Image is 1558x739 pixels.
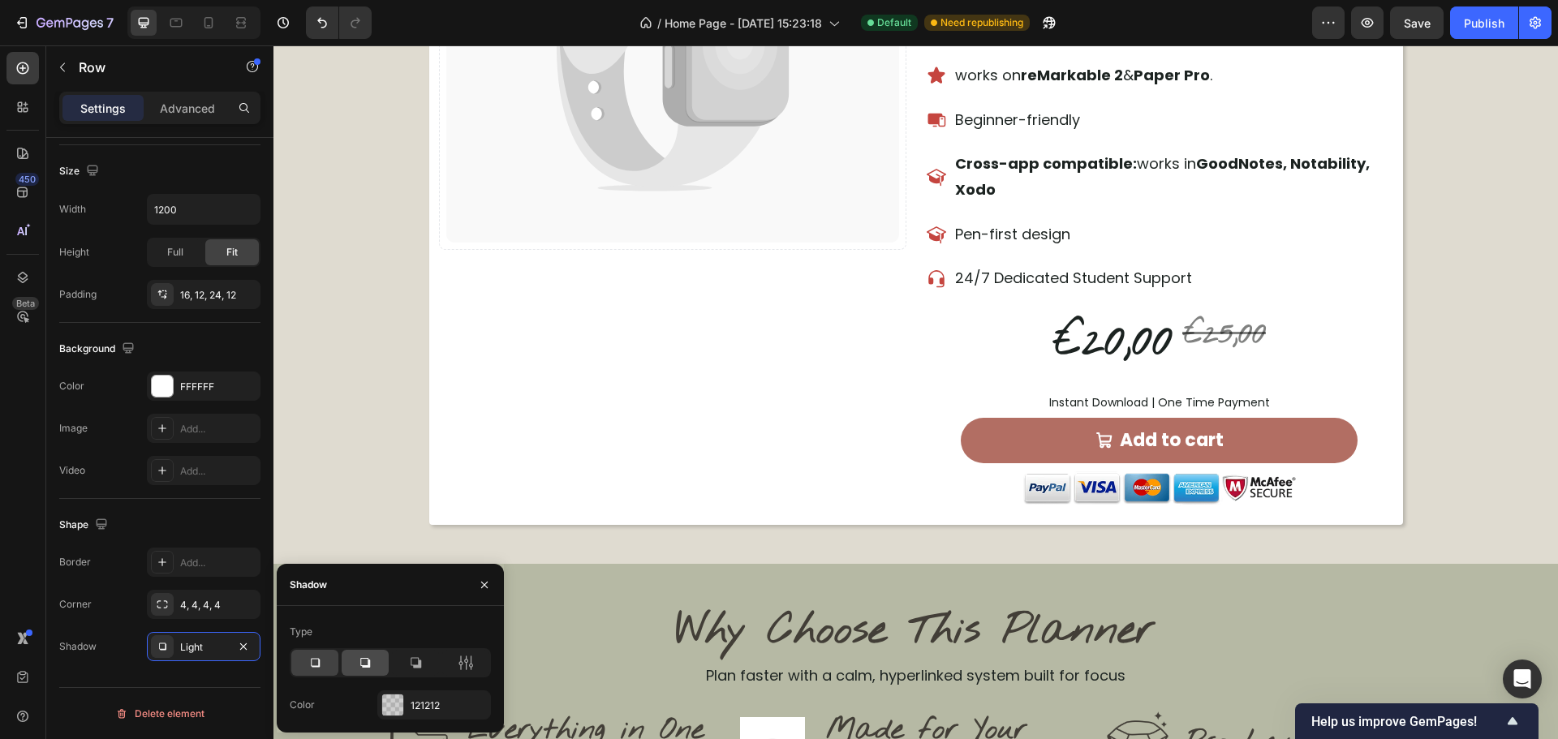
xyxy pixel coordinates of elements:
span: / [657,15,661,32]
div: Shape [59,514,111,536]
p: Plan faster with a calm, hyperlinked system built for focus [117,617,1168,643]
div: Border [59,555,91,569]
img: Alt Image [746,424,1026,460]
span: Default [877,15,911,30]
div: Beta [12,297,39,310]
button: 7 [6,6,121,39]
p: Settings [80,100,126,117]
div: Publish [1464,15,1504,32]
div: Padding [59,287,97,302]
div: Shadow [290,578,327,592]
button: Save [1390,6,1444,39]
div: Color [59,379,84,393]
div: Color [290,698,315,712]
p: 24/7 Dedicated Student Support [682,220,1117,246]
img: no-image-2048-5e88c1b20e087fb7bbe9a3771824e743c244f437e4f8ba93bbf7b11b53f7824c_large.gif [467,672,532,737]
div: Width [59,202,86,217]
button: Add to cart [687,372,1085,418]
p: 7 [106,13,114,32]
div: Add... [180,556,256,570]
h2: Pro-Level Design [910,677,1137,718]
span: Save [1404,16,1431,30]
div: Shadow [59,639,97,654]
div: €25,00 [907,269,994,310]
p: Instant Download | One Time Payment [654,347,1118,367]
div: 121212 [411,698,487,713]
div: Light [180,640,227,655]
div: Delete element [115,704,204,724]
div: Add... [180,464,256,479]
span: Full [167,245,183,260]
div: 4, 4, 4, 4 [180,598,256,612]
span: Home Page - [DATE] 15:23:18 [665,15,822,32]
div: Image [59,421,88,436]
div: Add... [180,422,256,436]
div: FFFFFF [180,380,256,394]
input: Auto [148,195,260,224]
div: €20,00 [777,269,901,327]
div: Add to cart [846,379,950,411]
div: Type [290,625,312,639]
div: Corner [59,597,92,612]
iframe: Design area [273,45,1558,739]
span: Help us improve GemPages! [1311,714,1503,729]
span: Fit [226,245,238,260]
p: Beginner-friendly [682,62,1117,88]
span: Need republishing [940,15,1023,30]
button: Delete element [59,701,260,727]
strong: Cross-app compatible: [682,108,863,128]
div: Height [59,245,89,260]
div: Undo/Redo [306,6,372,39]
img: gempages_585994039988323163-38207467-1a55-4392-9f77-16a933425f06.png [832,664,897,729]
div: 16, 12, 24, 12 [180,288,256,303]
div: 450 [15,173,39,186]
div: Size [59,161,102,183]
p: Advanced [160,100,215,117]
button: Show survey - Help us improve GemPages! [1311,711,1522,731]
p: Row [79,58,217,77]
div: Video [59,463,85,478]
div: Open Intercom Messenger [1503,660,1542,698]
p: works in [682,105,1117,158]
p: Pen-first design [682,176,1117,202]
button: Publish [1450,6,1518,39]
img: gempages_585994039988323163-947068f1-63be-4369-b45f-ab879a2527b1.png [115,672,180,737]
h2: Why Choose This Planner [115,557,1170,616]
div: Background [59,338,138,360]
